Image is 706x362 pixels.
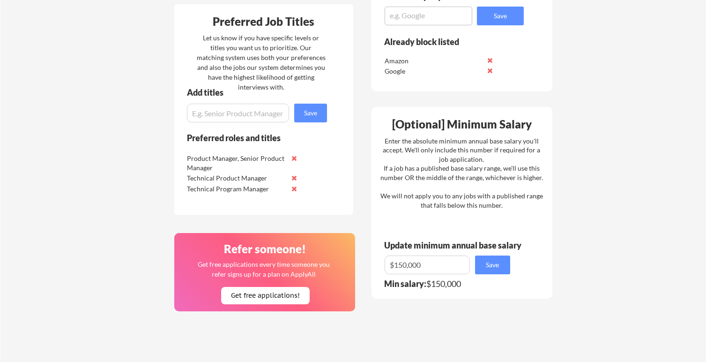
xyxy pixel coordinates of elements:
[187,104,289,122] input: E.g. Senior Product Manager
[384,279,516,288] div: $150,000
[380,136,543,210] div: Enter the absolute minimum annual base salary you'll accept. We'll only include this number if re...
[187,154,286,172] div: Product Manager, Senior Product Manager
[187,173,286,183] div: Technical Product Manager
[384,241,525,249] div: Update minimum annual base salary
[475,256,510,274] button: Save
[187,134,314,142] div: Preferred roles and titles
[187,184,286,194] div: Technical Program Manager
[177,16,351,27] div: Preferred Job Titles
[477,7,524,25] button: Save
[384,38,511,46] div: Already block listed
[197,259,331,279] div: Get free applications every time someone you refer signs up for a plan on ApplyAll
[385,67,483,76] div: Google
[294,104,327,122] button: Save
[221,287,310,304] button: Get free applications!
[197,33,326,92] div: Let us know if you have specific levels or titles you want us to prioritize. Our matching system ...
[375,119,549,130] div: [Optional] Minimum Salary
[385,256,470,274] input: E.g. $100,000
[187,88,319,97] div: Add titles
[178,243,352,255] div: Refer someone!
[384,279,426,289] strong: Min salary:
[385,56,483,66] div: Amazon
